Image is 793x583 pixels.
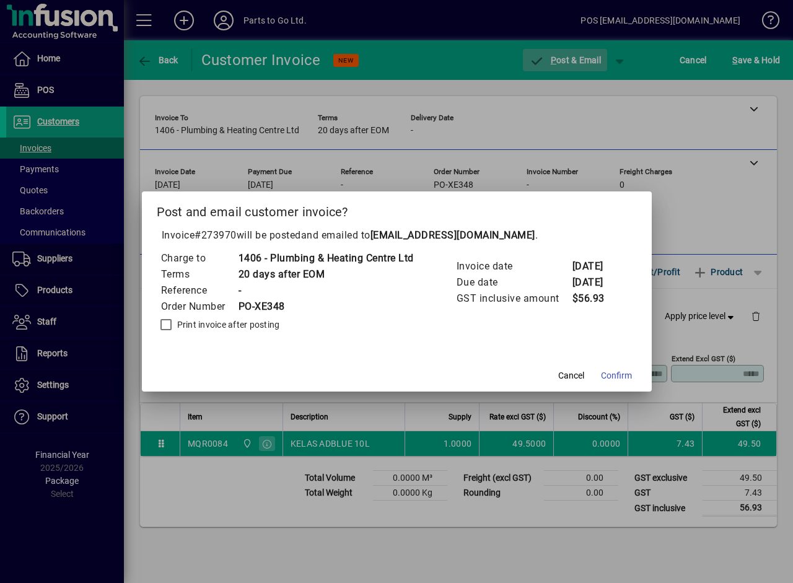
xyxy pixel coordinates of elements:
[238,266,414,283] td: 20 days after EOM
[601,369,632,382] span: Confirm
[238,250,414,266] td: 1406 - Plumbing & Heating Centre Ltd
[160,266,238,283] td: Terms
[596,364,637,387] button: Confirm
[551,364,591,387] button: Cancel
[301,229,535,241] span: and emailed to
[238,283,414,299] td: -
[238,299,414,315] td: PO-XE348
[160,283,238,299] td: Reference
[456,274,572,291] td: Due date
[142,191,652,227] h2: Post and email customer invoice?
[456,258,572,274] td: Invoice date
[195,229,237,241] span: #273970
[572,291,621,307] td: $56.93
[160,250,238,266] td: Charge to
[160,299,238,315] td: Order Number
[572,274,621,291] td: [DATE]
[175,318,280,331] label: Print invoice after posting
[370,229,535,241] b: [EMAIL_ADDRESS][DOMAIN_NAME]
[157,228,637,243] p: Invoice will be posted .
[558,369,584,382] span: Cancel
[456,291,572,307] td: GST inclusive amount
[572,258,621,274] td: [DATE]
